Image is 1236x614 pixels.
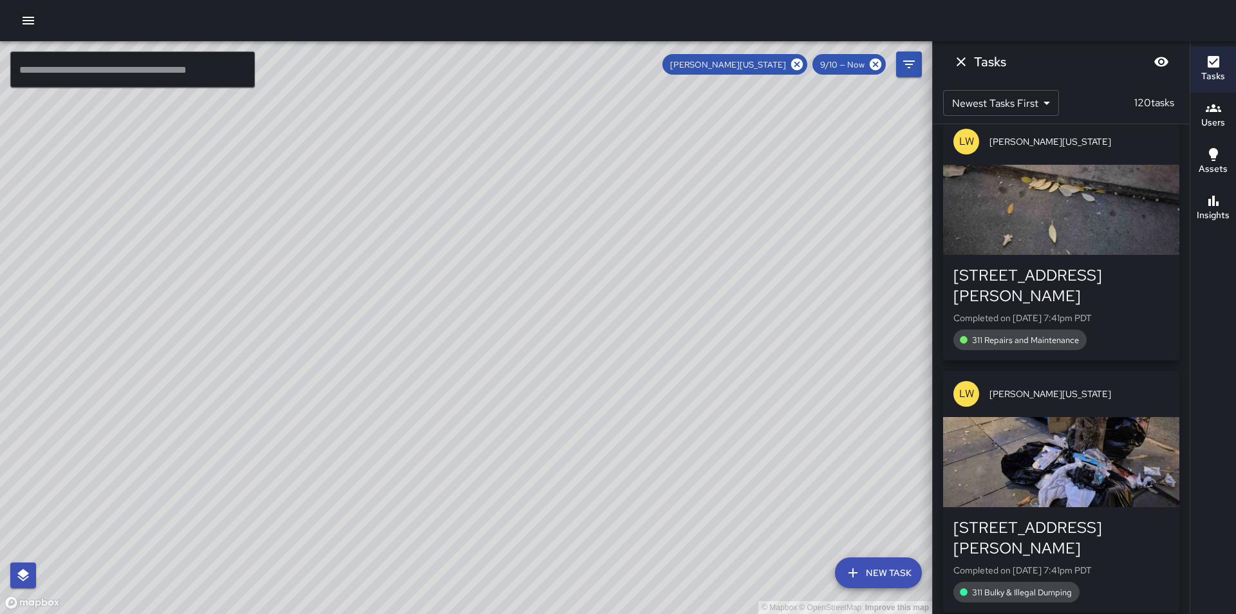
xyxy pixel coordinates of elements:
[1199,162,1228,176] h6: Assets
[943,371,1179,613] button: LW[PERSON_NAME][US_STATE][STREET_ADDRESS][PERSON_NAME]Completed on [DATE] 7:41pm PDT311 Bulky & I...
[1190,46,1236,93] button: Tasks
[812,59,872,70] span: 9/10 — Now
[974,51,1006,72] h6: Tasks
[959,386,974,402] p: LW
[953,517,1169,559] div: [STREET_ADDRESS][PERSON_NAME]
[662,54,807,75] div: [PERSON_NAME][US_STATE]
[1201,70,1225,84] h6: Tasks
[1129,95,1179,111] p: 120 tasks
[1190,185,1236,232] button: Insights
[662,59,794,70] span: [PERSON_NAME][US_STATE]
[953,265,1169,306] div: [STREET_ADDRESS][PERSON_NAME]
[896,51,922,77] button: Filters
[812,54,886,75] div: 9/10 — Now
[943,90,1059,116] div: Newest Tasks First
[964,335,1087,346] span: 311 Repairs and Maintenance
[948,49,974,75] button: Dismiss
[989,135,1169,148] span: [PERSON_NAME][US_STATE]
[1148,49,1174,75] button: Blur
[1197,209,1230,223] h6: Insights
[959,134,974,149] p: LW
[989,387,1169,400] span: [PERSON_NAME][US_STATE]
[835,557,922,588] button: New Task
[1190,93,1236,139] button: Users
[1201,116,1225,130] h6: Users
[1190,139,1236,185] button: Assets
[953,564,1169,577] p: Completed on [DATE] 7:41pm PDT
[943,118,1179,360] button: LW[PERSON_NAME][US_STATE][STREET_ADDRESS][PERSON_NAME]Completed on [DATE] 7:41pm PDT311 Repairs a...
[953,312,1169,324] p: Completed on [DATE] 7:41pm PDT
[964,587,1080,598] span: 311 Bulky & Illegal Dumping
